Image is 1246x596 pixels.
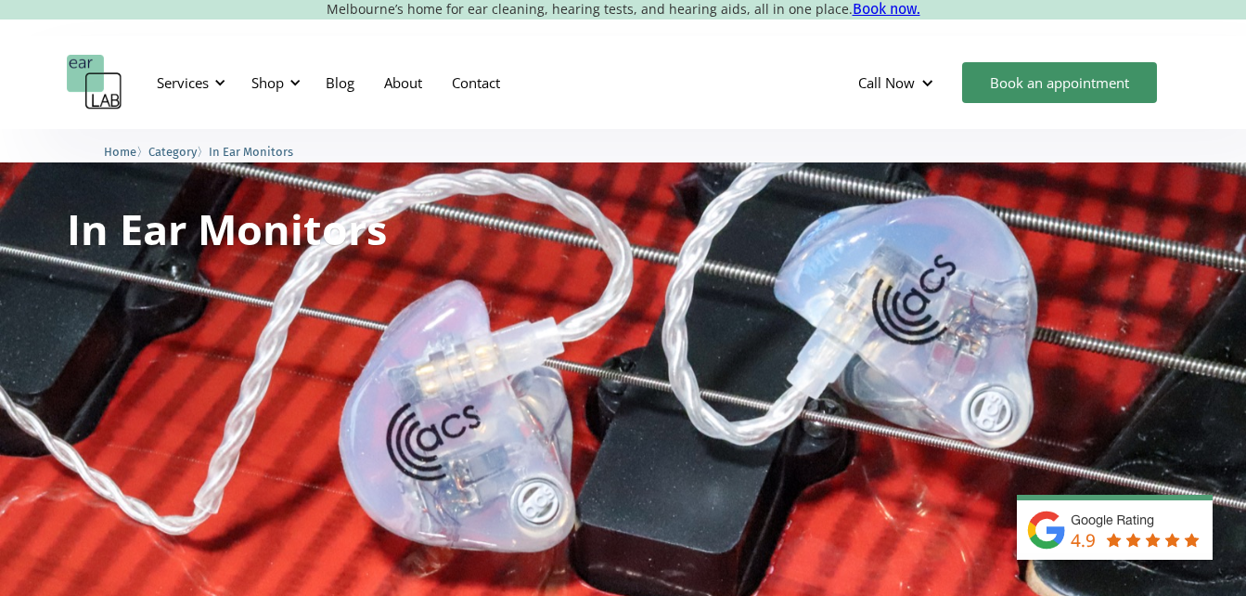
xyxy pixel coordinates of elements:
span: Home [104,145,136,159]
span: Category [148,145,197,159]
a: home [67,55,122,110]
a: Category [148,142,197,160]
div: Services [146,55,231,110]
div: Call Now [858,73,915,92]
div: Shop [240,55,306,110]
li: 〉 [104,142,148,162]
h1: In Ear Monitors [67,208,387,250]
div: Shop [251,73,284,92]
a: Home [104,142,136,160]
a: In Ear Monitors [209,142,293,160]
div: Call Now [843,55,953,110]
a: Blog [311,56,369,110]
a: About [369,56,437,110]
li: 〉 [148,142,209,162]
a: Book an appointment [962,62,1157,103]
a: Contact [437,56,515,110]
div: Services [157,73,209,92]
span: In Ear Monitors [209,145,293,159]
